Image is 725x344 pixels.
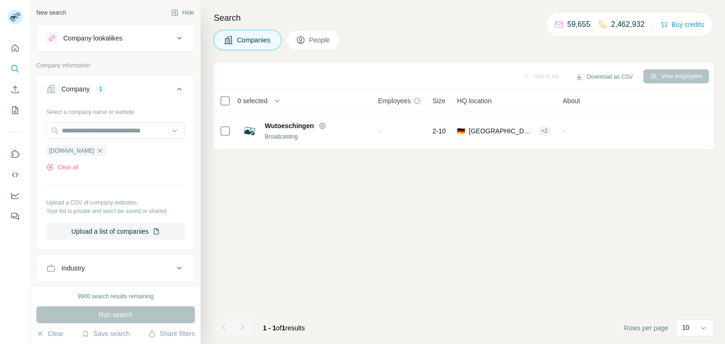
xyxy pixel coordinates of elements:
[49,147,94,155] span: [DOMAIN_NAME]
[265,121,314,131] span: Wutoeschingen
[46,223,185,240] button: Upload a list of companies
[8,60,23,77] button: Search
[36,8,66,17] div: New search
[276,324,282,332] span: of
[569,70,639,84] button: Download as CSV
[8,81,23,98] button: Enrich CSV
[469,126,533,136] span: [GEOGRAPHIC_DATA], Wutöschingen
[457,96,491,106] span: HQ location
[61,84,90,94] div: Company
[237,96,268,106] span: 0 selected
[263,324,276,332] span: 1 - 1
[36,61,195,70] p: Company information
[8,208,23,225] button: Feedback
[46,207,185,215] p: Your list is private and won't be saved or shared.
[563,127,565,135] span: -
[611,19,645,30] p: 2,462,932
[46,198,185,207] p: Upload a CSV of company websites.
[457,126,465,136] span: 🇩🇪
[567,19,590,30] p: 59,655
[538,127,552,135] div: + 2
[624,323,668,333] span: Rows per page
[265,132,367,141] div: Broadcasting
[8,146,23,163] button: Use Surfe on LinkedIn
[78,292,154,301] div: 9900 search results remaining
[563,96,580,106] span: About
[682,323,690,332] p: 10
[37,257,194,279] button: Industry
[263,324,305,332] span: results
[61,263,85,273] div: Industry
[46,104,185,116] div: Select a company name or website
[46,163,78,172] button: Clear all
[164,6,201,20] button: Hide
[36,329,63,338] button: Clear
[95,85,106,93] div: 1
[282,324,286,332] span: 1
[378,96,411,106] span: Employees
[37,27,194,49] button: Company lookalikes
[432,96,445,106] span: Size
[242,123,257,139] img: Logo of Wutoeschingen
[8,40,23,57] button: Quick start
[214,11,714,25] h4: Search
[8,166,23,183] button: Use Surfe API
[432,126,446,136] span: 2-10
[37,78,194,104] button: Company1
[309,35,331,45] span: People
[148,329,195,338] button: Share filters
[660,18,704,31] button: Buy credits
[237,35,271,45] span: Companies
[63,33,122,43] div: Company lookalikes
[8,187,23,204] button: Dashboard
[82,329,130,338] button: Save search
[378,127,380,135] span: -
[8,102,23,119] button: My lists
